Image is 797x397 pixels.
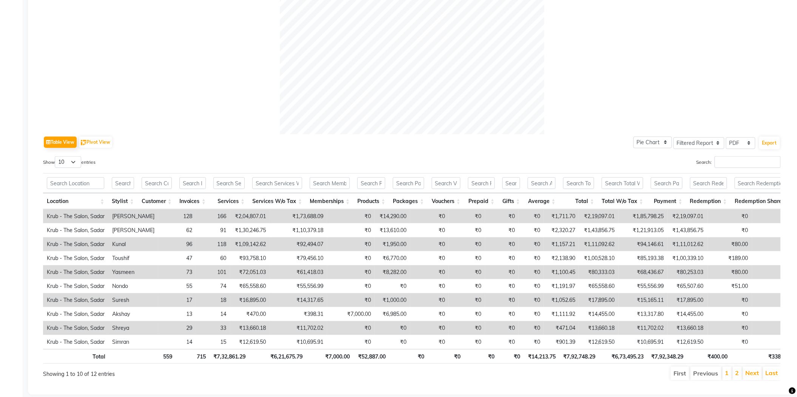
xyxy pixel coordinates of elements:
[485,265,519,279] td: ₹0
[485,209,519,223] td: ₹0
[668,265,707,279] td: ₹80,253.03
[668,237,707,251] td: ₹1,11,012.62
[485,223,519,237] td: ₹0
[648,349,687,364] th: ₹7,92,348.29
[230,293,270,307] td: ₹16,895.00
[544,335,579,349] td: ₹901.39
[139,349,176,364] th: 559
[44,137,77,148] button: Table View
[327,335,375,349] td: ₹0
[735,369,739,377] a: 2
[230,321,270,335] td: ₹13,660.18
[43,293,108,307] td: Krub - The Salon, Sadar
[375,251,410,265] td: ₹6,770.00
[327,293,375,307] td: ₹0
[142,177,172,189] input: Search Customer
[449,265,485,279] td: ₹0
[725,369,729,377] a: 1
[310,177,350,189] input: Search Memberships
[354,349,389,364] th: ₹52,887.00
[230,335,270,349] td: ₹12,619.50
[410,265,449,279] td: ₹0
[270,279,327,293] td: ₹55,556.99
[307,349,354,364] th: ₹7,000.00
[579,223,619,237] td: ₹1,43,856.75
[47,177,104,189] input: Search Location
[485,251,519,265] td: ₹0
[544,223,579,237] td: ₹2,320.27
[410,279,449,293] td: ₹0
[108,251,158,265] td: Toushif
[428,193,464,209] th: Vouchers: activate to sort column ascending
[599,349,648,364] th: ₹6,73,495.23
[524,193,559,209] th: Average: activate to sort column ascending
[79,137,112,148] button: Pivot View
[544,251,579,265] td: ₹2,138.90
[158,209,196,223] td: 128
[410,321,449,335] td: ₹0
[357,177,385,189] input: Search Products
[464,193,498,209] th: Prepaid: activate to sort column ascending
[686,193,731,209] th: Redemption: activate to sort column ascending
[651,177,683,189] input: Search Payment
[196,335,230,349] td: 15
[707,307,752,321] td: ₹0
[668,209,707,223] td: ₹2,19,097.01
[519,293,544,307] td: ₹0
[449,279,485,293] td: ₹0
[327,307,375,321] td: ₹7,000.00
[176,193,210,209] th: Invoices: activate to sort column ascending
[668,321,707,335] td: ₹13,660.18
[598,193,647,209] th: Total W/o Tax: activate to sort column ascending
[252,177,302,189] input: Search Services W/o Tax
[410,251,449,265] td: ₹0
[759,137,780,149] button: Export
[213,177,245,189] input: Search Services
[544,265,579,279] td: ₹1,100.45
[327,237,375,251] td: ₹0
[707,265,752,279] td: ₹80.00
[375,307,410,321] td: ₹6,985.00
[230,251,270,265] td: ₹93,758.10
[697,156,781,168] label: Search:
[108,335,158,349] td: Simran
[707,209,752,223] td: ₹0
[270,293,327,307] td: ₹14,317.65
[619,307,668,321] td: ₹13,317.80
[485,237,519,251] td: ₹0
[108,307,158,321] td: Akshay
[43,265,108,279] td: Krub - The Salon, Sadar
[108,237,158,251] td: Kunal
[43,335,108,349] td: Krub - The Salon, Sadar
[579,293,619,307] td: ₹17,895.00
[108,265,158,279] td: Yasmeen
[502,177,521,189] input: Search Gifts
[519,307,544,321] td: ₹0
[270,321,327,335] td: ₹11,702.02
[485,335,519,349] td: ₹0
[579,321,619,335] td: ₹13,660.18
[519,237,544,251] td: ₹0
[375,265,410,279] td: ₹8,282.00
[270,223,327,237] td: ₹1,10,379.18
[389,193,428,209] th: Packages: activate to sort column ascending
[158,335,196,349] td: 14
[158,251,196,265] td: 47
[524,349,559,364] th: ₹14,213.75
[375,209,410,223] td: ₹14,290.00
[528,177,556,189] input: Search Average
[43,209,108,223] td: Krub - The Salon, Sadar
[108,293,158,307] td: Suresh
[619,209,668,223] td: ₹1,85,798.25
[210,193,249,209] th: Services: activate to sort column ascending
[43,321,108,335] td: Krub - The Salon, Sadar
[230,279,270,293] td: ₹65,558.60
[619,321,668,335] td: ₹11,702.02
[196,251,230,265] td: 60
[619,293,668,307] td: ₹15,165.11
[766,369,778,377] a: Last
[519,265,544,279] td: ₹0
[746,369,759,377] a: Next
[55,156,81,168] select: Showentries
[468,177,494,189] input: Search Prepaid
